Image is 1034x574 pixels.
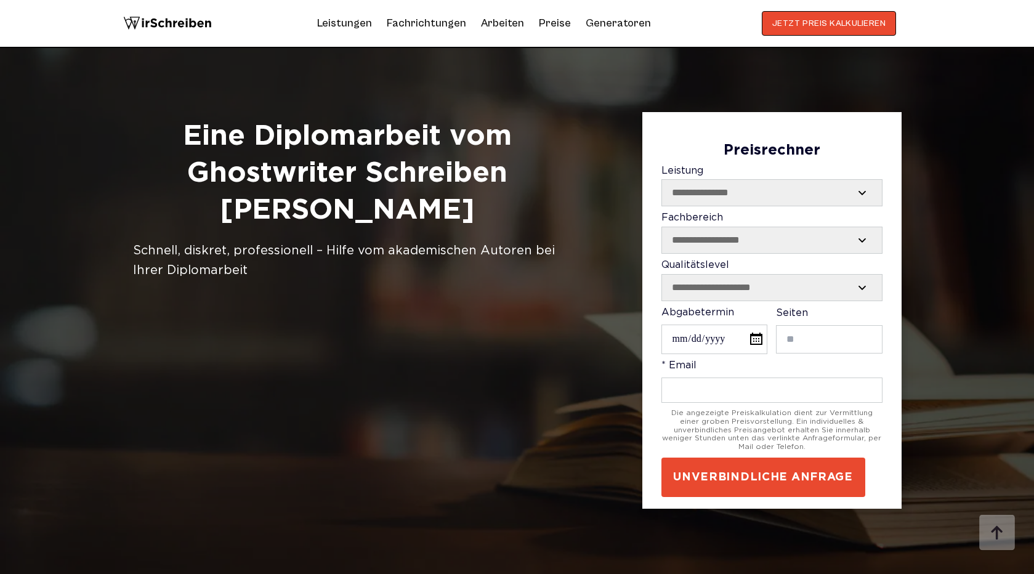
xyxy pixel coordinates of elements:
label: Qualitätslevel [661,260,883,301]
img: button top [979,515,1016,552]
div: Schnell, diskret, professionell – Hilfe vom akademischen Autoren bei Ihrer Diplomarbeit [133,241,562,280]
label: * Email [661,360,883,403]
img: logo wirschreiben [123,11,212,36]
form: Contact form [661,142,883,497]
button: UNVERBINDLICHE ANFRAGE [661,458,865,497]
input: * Email [661,378,883,403]
a: Generatoren [586,14,651,33]
a: Leistungen [317,14,372,33]
a: Arbeiten [481,14,524,33]
div: Preisrechner [661,142,883,160]
h1: Eine Diplomarbeit vom Ghostwriter Schreiben [PERSON_NAME] [133,118,562,228]
a: Fachrichtungen [387,14,466,33]
span: UNVERBINDLICHE ANFRAGE [673,470,853,485]
button: JETZT PREIS KALKULIEREN [762,11,897,36]
select: Fachbereich [662,227,882,253]
label: Leistung [661,166,883,207]
a: Preise [539,17,571,30]
select: Qualitätslevel [662,275,882,301]
span: Seiten [776,309,808,318]
select: Leistung [662,180,882,206]
label: Abgabetermin [661,307,767,354]
div: Die angezeigte Preiskalkulation dient zur Vermittlung einer groben Preisvorstellung. Ein individu... [661,409,883,451]
input: Abgabetermin [661,325,767,354]
label: Fachbereich [661,212,883,254]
